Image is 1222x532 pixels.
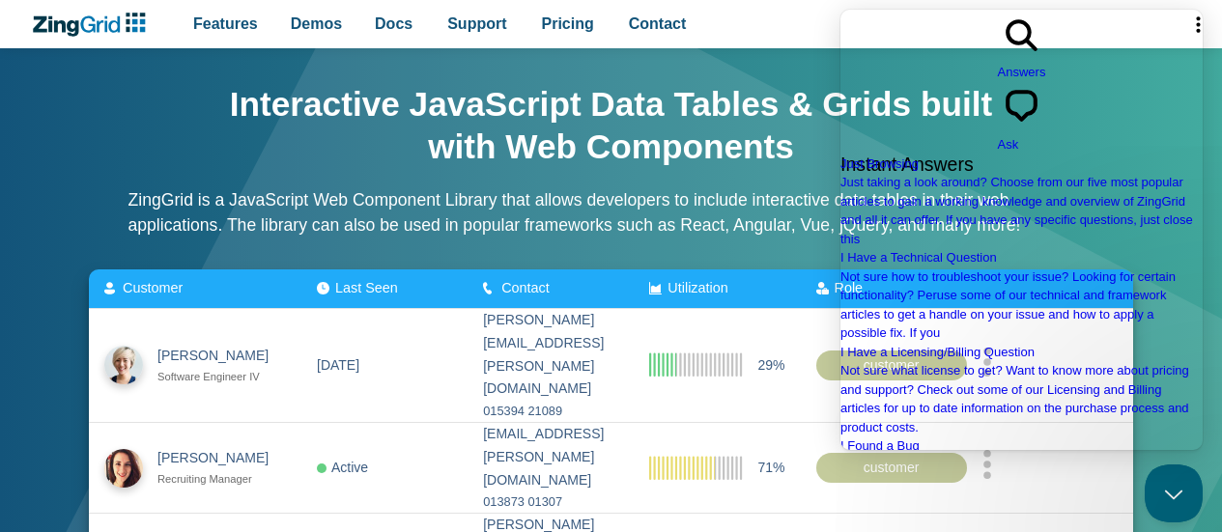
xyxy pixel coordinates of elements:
span: Contact [501,280,550,295]
span: Features [193,11,258,37]
div: Software Engineer IV [157,368,286,386]
div: 015394 21089 [483,401,618,422]
span: Last Seen [335,280,398,295]
span: Pricing [542,11,594,37]
div: Recruiting Manager [157,470,286,489]
span: 29% [758,353,785,377]
div: 013873 01307 [483,491,618,513]
span: Contact [629,11,687,37]
span: Utilization [668,280,727,295]
div: [EMAIL_ADDRESS][PERSON_NAME][DOMAIN_NAME] [483,423,618,491]
span: Demos [291,11,342,37]
span: 71% [758,456,785,479]
div: [PERSON_NAME][EMAIL_ADDRESS][PERSON_NAME][DOMAIN_NAME] [483,309,618,401]
span: Role [835,280,864,295]
a: ZingChart Logo. Click to return to the homepage [31,13,156,37]
div: customer [816,350,967,380]
p: ZingGrid is a JavaScript Web Component Library that allows developers to include interactive data... [128,187,1094,238]
h1: Interactive JavaScript Data Tables & Grids built with Web Components [225,83,998,168]
div: [DATE] [317,353,359,377]
span: Support [447,11,506,37]
iframe: Help Scout Beacon - Close [1145,464,1203,522]
iframe: Help Scout Beacon - Live Chat, Contact Form, and Knowledge Base [840,10,1203,450]
div: customer [816,452,967,483]
div: [PERSON_NAME] [157,345,286,368]
span: Customer [123,280,183,295]
div: [PERSON_NAME] [157,447,286,470]
div: Active [317,456,368,479]
span: Docs [375,11,412,37]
